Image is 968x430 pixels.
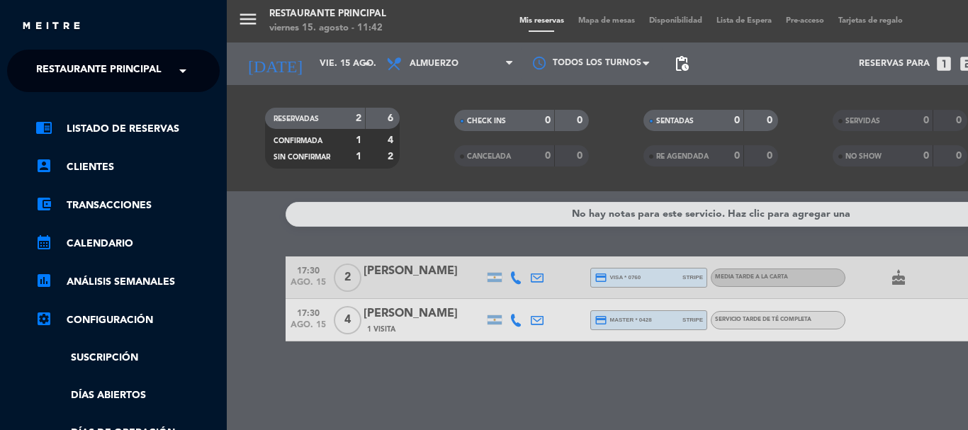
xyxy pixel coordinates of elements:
[35,387,220,404] a: Días abiertos
[35,119,52,136] i: chrome_reader_mode
[35,159,220,176] a: account_boxClientes
[35,310,52,327] i: settings_applications
[35,197,220,214] a: account_balance_walletTransacciones
[35,272,52,289] i: assessment
[21,21,81,32] img: MEITRE
[35,157,52,174] i: account_box
[35,273,220,290] a: assessmentANÁLISIS SEMANALES
[35,235,220,252] a: calendar_monthCalendario
[35,196,52,213] i: account_balance_wallet
[35,120,220,137] a: chrome_reader_modeListado de Reservas
[35,234,52,251] i: calendar_month
[36,56,162,86] span: Restaurante Principal
[673,55,690,72] span: pending_actions
[35,312,220,329] a: Configuración
[35,350,220,366] a: Suscripción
